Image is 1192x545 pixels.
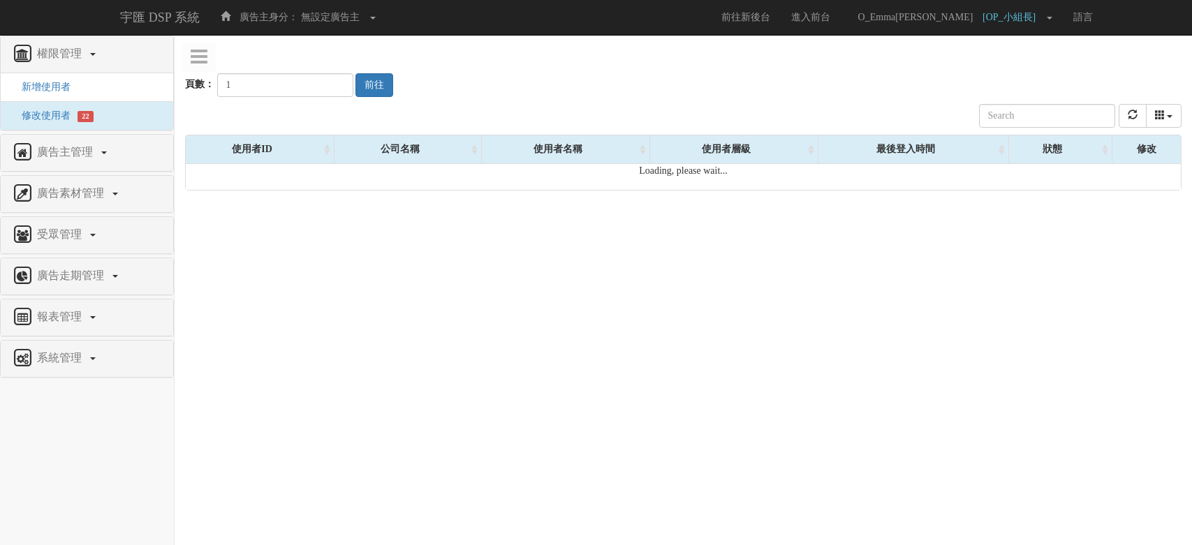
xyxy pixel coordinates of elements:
[1146,104,1182,128] button: columns
[983,12,1043,22] span: [OP_小組長]
[11,142,163,164] a: 廣告主管理
[482,135,649,163] div: 使用者名稱
[34,47,89,59] span: 權限管理
[34,352,89,364] span: 系統管理
[11,183,163,205] a: 廣告素材管理
[34,146,100,158] span: 廣告主管理
[34,311,89,322] span: 報表管理
[34,228,89,240] span: 受眾管理
[11,348,163,370] a: 系統管理
[301,12,360,22] span: 無設定廣告主
[78,111,94,122] span: 22
[11,265,163,288] a: 廣告走期管理
[334,135,480,163] div: 公司名稱
[11,82,71,92] a: 新增使用者
[11,224,163,246] a: 受眾管理
[34,187,111,199] span: 廣告素材管理
[650,135,818,163] div: 使用者層級
[851,12,980,22] span: O_Emma[PERSON_NAME]
[11,306,163,329] a: 報表管理
[186,135,334,163] div: 使用者ID
[979,104,1115,128] input: Search
[11,43,163,66] a: 權限管理
[34,269,111,281] span: 廣告走期管理
[186,164,1181,190] div: Loading, please wait...
[1119,104,1147,128] button: refresh
[818,135,1008,163] div: 最後登入時間
[240,12,298,22] span: 廣告主身分：
[1112,135,1181,163] div: 修改
[355,73,393,97] button: 前往
[11,110,71,121] a: 修改使用者
[1146,104,1182,128] div: Columns
[185,77,214,91] label: 頁數：
[1009,135,1112,163] div: 狀態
